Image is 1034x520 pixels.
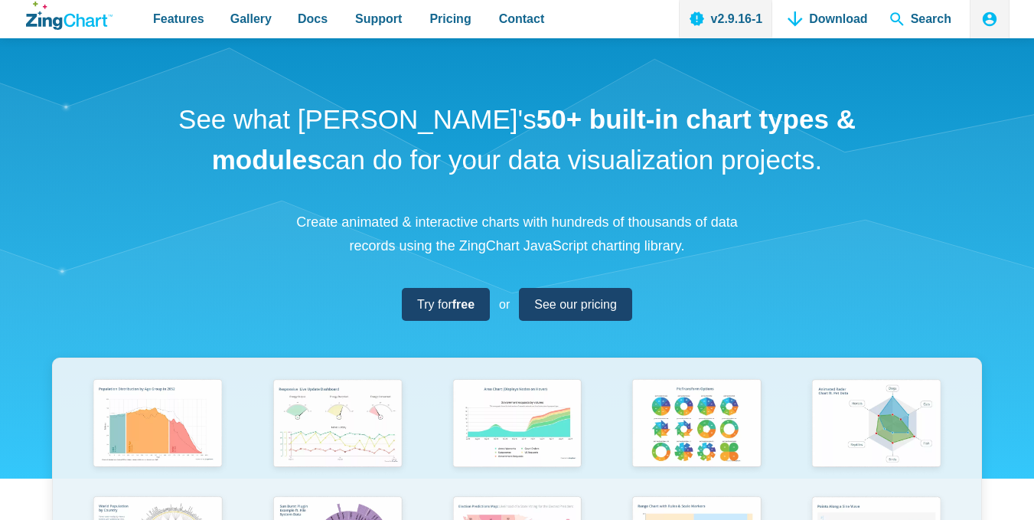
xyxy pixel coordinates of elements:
[230,8,272,29] span: Gallery
[499,294,510,315] span: or
[804,374,948,476] img: Animated Radar Chart ft. Pet Data
[86,374,230,476] img: Population Distribution by Age Group in 2052
[445,374,589,476] img: Area Chart (Displays Nodes on Hover)
[212,104,856,175] strong: 50+ built-in chart types & modules
[402,288,490,321] a: Try forfree
[355,8,402,29] span: Support
[153,8,204,29] span: Features
[26,2,113,30] a: ZingChart Logo. Click to return to the homepage
[787,374,967,491] a: Animated Radar Chart ft. Pet Data
[417,294,475,315] span: Try for
[499,8,545,29] span: Contact
[266,374,409,476] img: Responsive Live Update Dashboard
[519,288,632,321] a: See our pricing
[625,374,768,476] img: Pie Transform Options
[429,8,471,29] span: Pricing
[534,294,617,315] span: See our pricing
[298,8,328,29] span: Docs
[427,374,607,491] a: Area Chart (Displays Nodes on Hover)
[173,100,862,180] h1: See what [PERSON_NAME]'s can do for your data visualization projects.
[607,374,787,491] a: Pie Transform Options
[68,374,248,491] a: Population Distribution by Age Group in 2052
[452,298,475,311] strong: free
[288,211,747,257] p: Create animated & interactive charts with hundreds of thousands of data records using the ZingCha...
[247,374,427,491] a: Responsive Live Update Dashboard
